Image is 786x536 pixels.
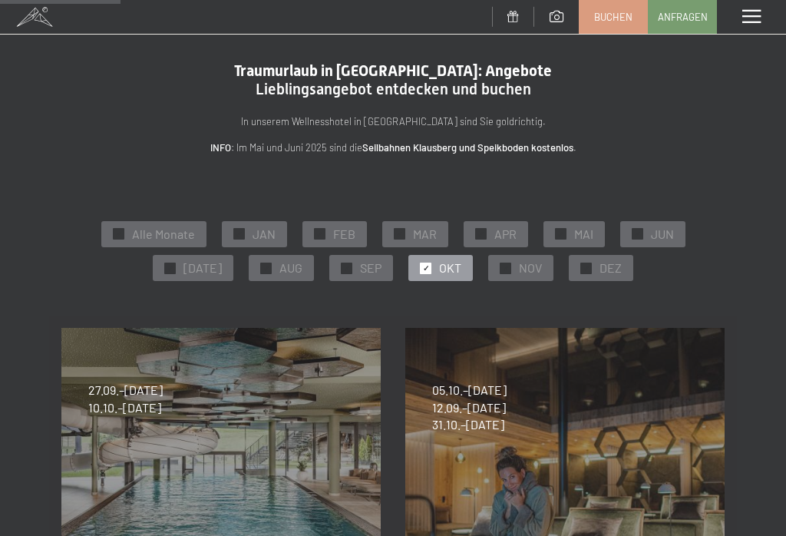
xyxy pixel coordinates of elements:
[132,226,195,243] span: Alle Monate
[649,1,716,33] a: Anfragen
[88,382,163,399] span: 27.09.–[DATE]
[316,229,322,240] span: ✓
[279,260,302,276] span: AUG
[557,229,563,240] span: ✓
[333,226,355,243] span: FEB
[477,229,484,240] span: ✓
[362,141,573,154] strong: Seilbahnen Klausberg und Speikboden kostenlos
[599,260,622,276] span: DEZ
[503,263,509,273] span: ✓
[210,141,231,154] strong: INFO
[234,61,552,80] span: Traumurlaub in [GEOGRAPHIC_DATA]: Angebote
[432,416,507,433] span: 31.10.–[DATE]
[494,226,517,243] span: APR
[423,263,429,273] span: ✓
[88,399,163,416] span: 10.10.–[DATE]
[61,140,725,156] p: : Im Mai und Juni 2025 sind die .
[236,229,242,240] span: ✓
[651,226,674,243] span: JUN
[396,229,402,240] span: ✓
[432,399,507,416] span: 12.09.–[DATE]
[432,382,507,399] span: 05.10.–[DATE]
[61,114,725,130] p: In unserem Wellnesshotel in [GEOGRAPHIC_DATA] sind Sie goldrichtig.
[256,80,531,98] span: Lieblingsangebot entdecken und buchen
[439,260,461,276] span: OKT
[583,263,589,273] span: ✓
[253,226,276,243] span: JAN
[183,260,222,276] span: [DATE]
[263,263,269,273] span: ✓
[574,226,593,243] span: MAI
[360,260,381,276] span: SEP
[658,10,708,24] span: Anfragen
[580,1,647,33] a: Buchen
[634,229,640,240] span: ✓
[413,226,437,243] span: MAR
[519,260,542,276] span: NOV
[167,263,173,273] span: ✓
[594,10,632,24] span: Buchen
[344,263,350,273] span: ✓
[115,229,121,240] span: ✓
